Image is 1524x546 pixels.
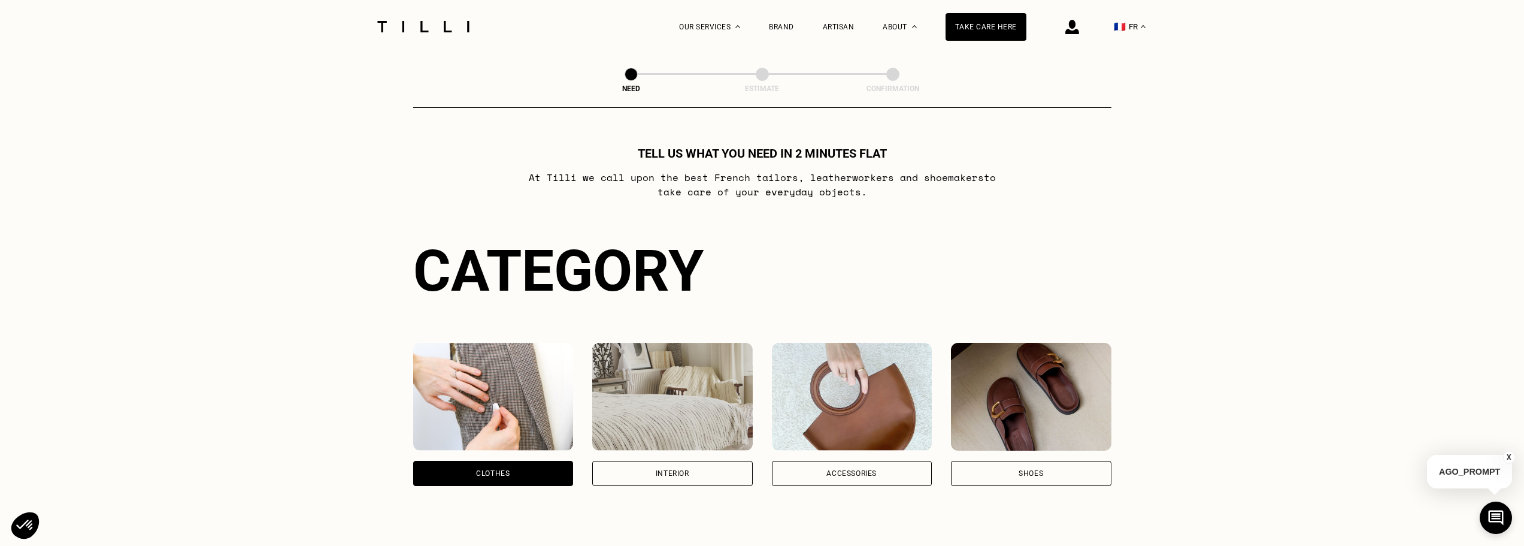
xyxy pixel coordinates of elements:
font: Interior [656,469,689,478]
font: Category [413,237,704,304]
img: drop-down menu [1141,25,1146,28]
img: Tilli Dressmaking Service Logo [373,21,474,32]
font: FR [1129,22,1138,31]
font: Accessories [826,469,877,478]
font: AGO_PROMPT [1439,467,1500,476]
font: At Tilli we call upon the best French tailors [529,170,798,185]
font: to take care of your everyday objects. [658,170,996,199]
font: Need [622,85,640,93]
font: 🇫🇷 [1114,21,1126,32]
font: , leatherworkers and shoemakers [798,170,984,185]
img: About drop-down menu [912,25,917,28]
font: Our services [679,23,731,31]
a: Artisan [823,23,855,31]
font: Estimate [745,85,779,93]
font: X [1507,453,1511,461]
img: Interior [592,343,753,451]
img: Clothes [413,343,574,451]
img: connection icon [1065,20,1079,34]
font: Confirmation [866,85,919,93]
img: Drop-down menu [735,25,740,28]
button: X [1503,451,1515,464]
a: Take care here [946,13,1026,41]
font: Clothes [476,469,510,478]
font: Take care here [955,23,1017,31]
font: About [883,23,907,31]
font: Shoes [1019,469,1043,478]
font: Tell us what you need in 2 minutes flat [638,146,887,161]
a: Brand [769,23,794,31]
img: Accessories [772,343,932,451]
img: Shoes [951,343,1111,451]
